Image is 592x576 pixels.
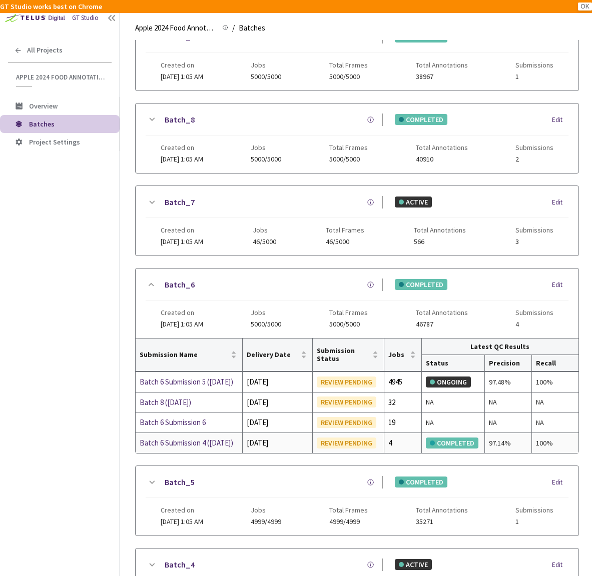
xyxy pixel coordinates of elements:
[161,226,203,234] span: Created on
[515,506,553,514] span: Submissions
[313,338,384,371] th: Submission Status
[29,101,58,110] span: Overview
[536,396,574,407] div: NA
[515,238,553,245] span: 3
[317,396,376,407] div: REVIEW PENDING
[29,137,80,146] span: Project Settings
[247,416,308,428] div: [DATE]
[485,355,531,371] th: Precision
[161,61,203,69] span: Created on
[136,338,243,371] th: Submission Name
[253,238,276,245] span: 46/5000
[135,22,216,34] span: Apple 2024 Food Annotation Correction
[416,506,468,514] span: Total Annotations
[388,416,417,428] div: 19
[239,22,265,34] span: Batches
[165,113,195,126] a: Batch_8
[395,559,432,570] div: ACTIVE
[489,376,527,387] div: 97.48%
[165,476,195,488] a: Batch_5
[515,518,553,525] span: 1
[489,396,527,407] div: NA
[140,416,238,428] a: Batch 6 Submission 6
[426,376,471,387] div: ONGOING
[251,308,281,316] span: Jobs
[161,72,203,81] span: [DATE] 1:05 AM
[388,350,408,358] span: Jobs
[251,61,281,69] span: Jobs
[395,279,447,290] div: COMPLETED
[552,560,568,570] div: Edit
[489,437,527,448] div: 97.14%
[395,196,432,207] div: ACTIVE
[384,338,422,371] th: Jobs
[251,518,281,525] span: 4999/4999
[416,308,468,316] span: Total Annotations
[329,61,368,69] span: Total Frames
[414,226,466,234] span: Total Annotations
[578,2,592,10] button: OK
[326,238,364,245] span: 46/5000
[161,517,203,526] span: [DATE] 1:05 AM
[515,155,553,163] span: 2
[136,466,578,535] div: Batch_5COMPLETEDEditCreated on[DATE] 1:05 AMJobs4999/4999Total Frames4999/4999Total Annotations35...
[243,338,313,371] th: Delivery Date
[247,350,299,358] span: Delivery Date
[161,237,203,246] span: [DATE] 1:05 AM
[426,417,481,428] div: NA
[416,518,468,525] span: 35271
[161,506,203,514] span: Created on
[416,73,468,80] span: 38967
[416,61,468,69] span: Total Annotations
[140,350,229,358] span: Submission Name
[72,13,99,23] div: GT Studio
[247,396,308,408] div: [DATE]
[489,417,527,428] div: NA
[536,417,574,428] div: NA
[515,320,553,328] span: 4
[329,155,368,163] span: 5000/5000
[416,155,468,163] span: 40910
[251,73,281,80] span: 5000/5000
[161,154,203,163] span: [DATE] 1:05 AM
[247,437,308,449] div: [DATE]
[165,278,195,291] a: Batch_6
[515,226,553,234] span: Submissions
[552,280,568,290] div: Edit
[165,558,195,571] a: Batch_4
[136,103,578,173] div: Batch_8COMPLETEDEditCreated on[DATE] 1:05 AMJobs5000/5000Total Frames5000/5000Total Annotations40...
[251,506,281,514] span: Jobs
[317,417,376,428] div: REVIEW PENDING
[414,238,466,245] span: 566
[165,196,195,208] a: Batch_7
[136,268,578,338] div: Batch_6COMPLETEDEditCreated on[DATE] 1:05 AMJobs5000/5000Total Frames5000/5000Total Annotations46...
[329,506,368,514] span: Total Frames
[140,396,238,408] a: Batch 8 ([DATE])
[515,73,553,80] span: 1
[426,396,481,407] div: NA
[161,308,203,316] span: Created on
[247,376,308,388] div: [DATE]
[388,396,417,408] div: 32
[251,320,281,328] span: 5000/5000
[395,476,447,487] div: COMPLETED
[140,376,238,388] a: Batch 6 Submission 5 ([DATE])
[317,376,376,387] div: REVIEW PENDING
[29,119,55,128] span: Batches
[416,320,468,328] span: 46787
[552,477,568,487] div: Edit
[395,114,447,125] div: COMPLETED
[136,186,578,255] div: Batch_7ACTIVEEditCreated on[DATE] 1:05 AMJobs46/5000Total Frames46/5000Total Annotations566Submis...
[536,376,574,387] div: 100%
[136,20,578,90] div: Batch_9COMPLETEDEditCreated on[DATE] 1:05 AMJobs5000/5000Total Frames5000/5000Total Annotations38...
[317,346,370,362] span: Submission Status
[388,376,417,388] div: 4945
[422,338,578,355] th: Latest QC Results
[326,226,364,234] span: Total Frames
[552,197,568,207] div: Edit
[426,437,478,448] div: COMPLETED
[251,143,281,151] span: Jobs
